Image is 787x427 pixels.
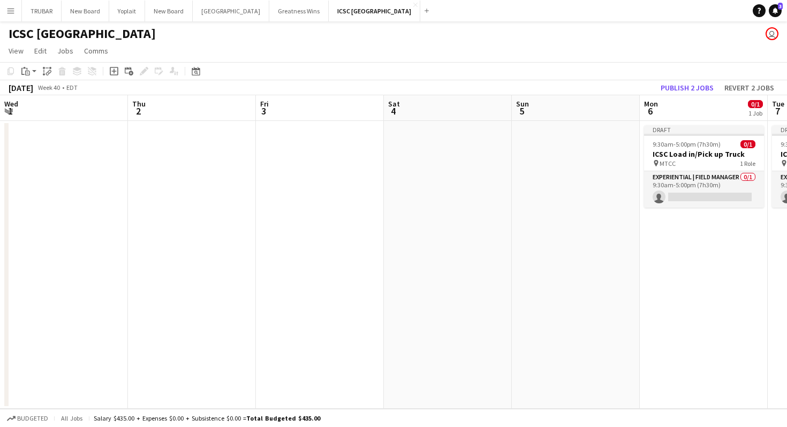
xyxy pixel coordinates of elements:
div: EDT [66,83,78,91]
app-job-card: Draft9:30am-5:00pm (7h30m)0/1ICSC Load in/Pick up Truck MTCC1 RoleExperiential | Field Manager0/1... [644,125,764,208]
h3: ICSC Load in/Pick up Truck [644,149,764,159]
span: All jobs [59,414,85,422]
span: 6 [642,105,658,117]
button: [GEOGRAPHIC_DATA] [193,1,269,21]
app-card-role: Experiential | Field Manager0/19:30am-5:00pm (7h30m) [644,171,764,208]
a: Comms [80,44,112,58]
a: 3 [769,4,782,17]
span: 9:30am-5:00pm (7h30m) [653,140,721,148]
span: Sun [516,99,529,109]
span: Wed [4,99,18,109]
span: View [9,46,24,56]
span: Sat [388,99,400,109]
span: 5 [514,105,529,117]
span: Thu [132,99,146,109]
button: Budgeted [5,413,50,424]
span: Jobs [57,46,73,56]
button: New Board [145,1,193,21]
h1: ICSC [GEOGRAPHIC_DATA] [9,26,156,42]
span: Comms [84,46,108,56]
span: Budgeted [17,415,48,422]
span: 1 [3,105,18,117]
span: 3 [259,105,269,117]
button: New Board [62,1,109,21]
span: 1 Role [740,159,755,167]
span: 2 [131,105,146,117]
span: Edit [34,46,47,56]
button: Publish 2 jobs [656,81,718,95]
button: Greatness Wins [269,1,329,21]
div: Salary $435.00 + Expenses $0.00 + Subsistence $0.00 = [94,414,320,422]
app-user-avatar: Jamaal Jemmott [766,27,778,40]
span: Mon [644,99,658,109]
span: Tue [772,99,784,109]
button: Revert 2 jobs [720,81,778,95]
button: TRUBAR [22,1,62,21]
span: Fri [260,99,269,109]
span: 7 [770,105,784,117]
span: 3 [778,3,783,10]
div: 1 Job [748,109,762,117]
span: Week 40 [35,83,62,91]
div: [DATE] [9,82,33,93]
button: Yoplait [109,1,145,21]
span: MTCC [660,159,676,167]
a: Jobs [53,44,78,58]
a: Edit [30,44,51,58]
span: 0/1 [748,100,763,108]
span: 0/1 [740,140,755,148]
span: 4 [387,105,400,117]
button: ICSC [GEOGRAPHIC_DATA] [329,1,420,21]
span: Total Budgeted $435.00 [246,414,320,422]
div: Draft [644,125,764,134]
a: View [4,44,28,58]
